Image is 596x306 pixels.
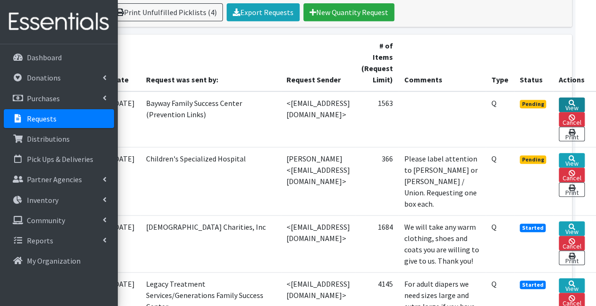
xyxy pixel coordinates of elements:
[27,256,81,266] p: My Organization
[27,236,53,245] p: Reports
[520,281,546,289] span: Started
[559,182,585,197] a: Print
[520,155,547,164] span: Pending
[140,34,281,91] th: Request was sent by:
[140,147,281,215] td: Children's Specialized Hospital
[27,134,70,144] p: Distributions
[227,3,300,21] a: Export Requests
[491,279,497,289] abbr: Quantity
[27,114,57,123] p: Requests
[140,215,281,272] td: [DEMOGRAPHIC_DATA] Charities, Inc
[491,154,497,163] abbr: Quantity
[356,147,399,215] td: 366
[399,34,486,91] th: Comments
[101,215,140,272] td: [DATE]
[4,251,114,270] a: My Organization
[4,6,114,38] img: HumanEssentials
[101,34,140,91] th: Date
[553,34,596,91] th: Actions
[356,215,399,272] td: 1684
[27,73,61,82] p: Donations
[4,109,114,128] a: Requests
[101,91,140,147] td: [DATE]
[27,94,60,103] p: Purchases
[4,211,114,230] a: Community
[4,89,114,108] a: Purchases
[27,216,65,225] p: Community
[101,147,140,215] td: [DATE]
[559,97,585,112] a: View
[4,191,114,209] a: Inventory
[399,215,486,272] td: We will take any warm clothing, shoes and coats you are willing to give to us. Thank you!
[559,168,585,182] a: Cancel
[140,91,281,147] td: Bayway Family Success Center (Prevention Links)
[281,215,356,272] td: <[EMAIL_ADDRESS][DOMAIN_NAME]>
[514,34,554,91] th: Status
[281,34,356,91] th: Request Sender
[110,3,223,21] a: Print Unfulfilled Picklists (4)
[520,224,546,232] span: Started
[4,129,114,148] a: Distributions
[27,53,62,62] p: Dashboard
[491,222,497,232] abbr: Quantity
[486,34,514,91] th: Type
[27,175,82,184] p: Partner Agencies
[27,195,58,205] p: Inventory
[520,100,547,108] span: Pending
[559,278,585,293] a: View
[356,91,399,147] td: 1563
[4,231,114,250] a: Reports
[4,48,114,67] a: Dashboard
[4,150,114,169] a: Pick Ups & Deliveries
[399,147,486,215] td: Please label attention to [PERSON_NAME] or [PERSON_NAME] / Union. Requesting one box each.
[281,147,356,215] td: [PERSON_NAME] <[EMAIL_ADDRESS][DOMAIN_NAME]>
[559,127,585,141] a: Print
[4,170,114,189] a: Partner Agencies
[27,154,93,164] p: Pick Ups & Deliveries
[559,221,585,236] a: View
[356,34,399,91] th: # of Items (Request Limit)
[491,98,497,108] abbr: Quantity
[4,68,114,87] a: Donations
[281,91,356,147] td: <[EMAIL_ADDRESS][DOMAIN_NAME]>
[303,3,394,21] a: New Quantity Request
[559,153,585,168] a: View
[559,250,585,265] a: Print
[559,112,585,127] a: Cancel
[559,236,585,250] a: Cancel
